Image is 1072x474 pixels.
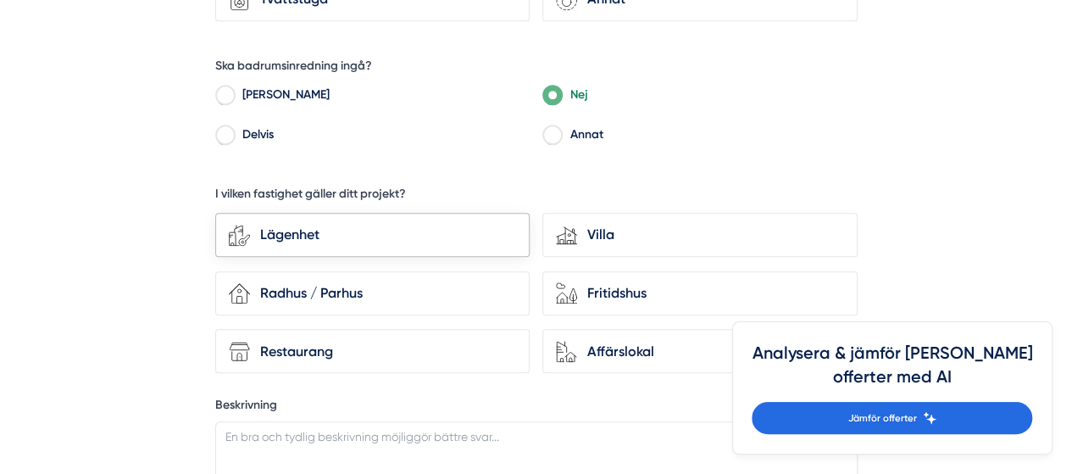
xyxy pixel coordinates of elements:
span: Jämför offerter [847,410,916,426]
h4: Analysera & jämför [PERSON_NAME] offerter med AI [752,342,1032,402]
label: [PERSON_NAME] [234,85,530,110]
label: Nej [562,85,858,110]
input: Annat [542,130,562,145]
label: Beskrivning [215,397,858,418]
label: Annat [562,124,858,149]
a: Jämför offerter [752,402,1032,434]
label: Delvis [234,124,530,149]
input: Delvis [215,130,235,145]
input: Ja [215,90,235,105]
input: Nej [542,90,562,105]
h5: Ska badrumsinredning ingå? [215,58,372,79]
h5: I vilken fastighet gäller ditt projekt? [215,186,406,207]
